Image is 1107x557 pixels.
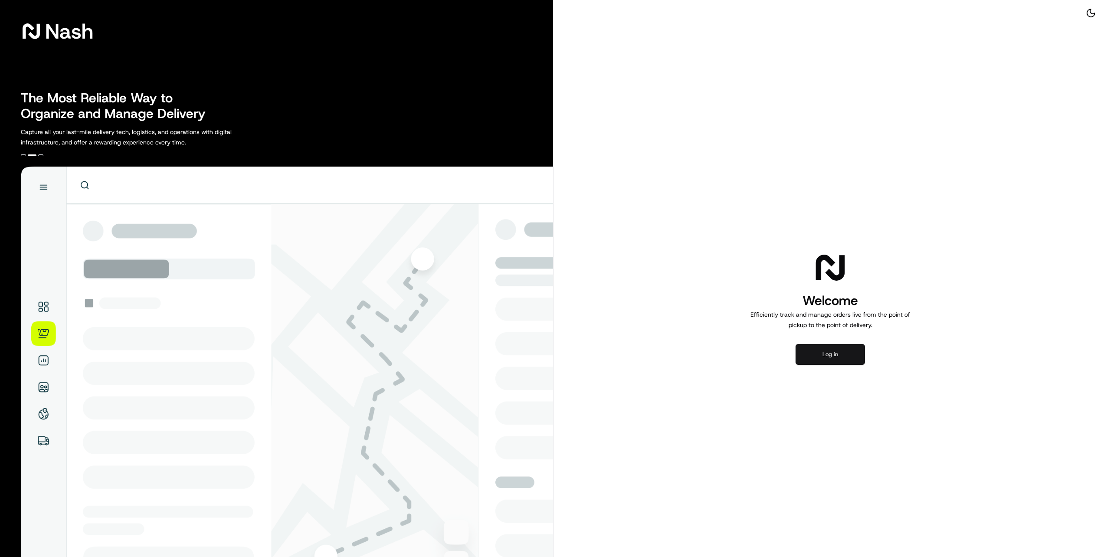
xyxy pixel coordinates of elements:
h2: The Most Reliable Way to Organize and Manage Delivery [21,90,215,121]
button: Log in [796,344,865,365]
p: Capture all your last-mile delivery tech, logistics, and operations with digital infrastructure, ... [21,127,271,147]
span: Nash [45,23,93,40]
p: Efficiently track and manage orders live from the point of pickup to the point of delivery. [747,309,914,330]
h1: Welcome [747,292,914,309]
